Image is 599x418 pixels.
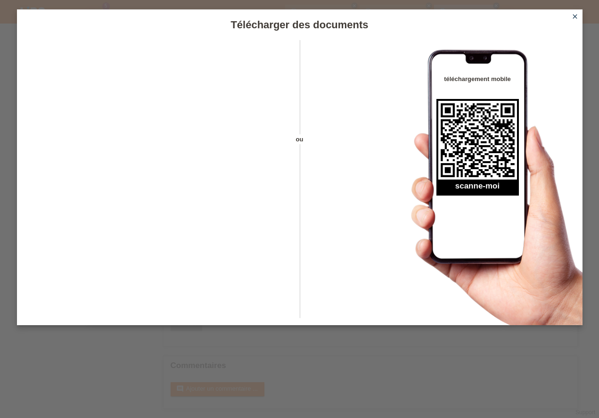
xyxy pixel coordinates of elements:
h2: scanne-moi [436,181,519,196]
h1: Télécharger des documents [17,19,583,31]
iframe: Upload [31,64,283,299]
h4: téléchargement mobile [436,75,519,82]
span: ou [283,134,316,144]
i: close [571,13,579,20]
a: close [569,12,581,23]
